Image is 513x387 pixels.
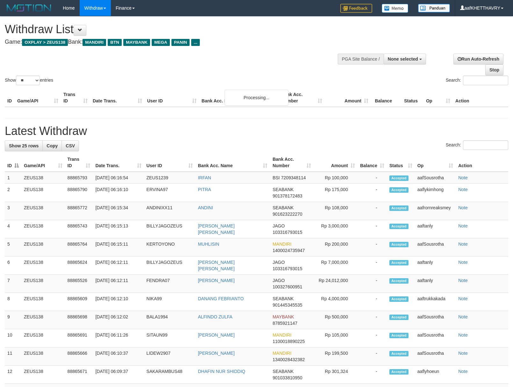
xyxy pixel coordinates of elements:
td: 7 [5,275,21,293]
span: Accepted [389,351,408,356]
span: JAGO [272,223,285,228]
a: Show 25 rows [5,140,43,151]
td: Rp 500,000 [314,311,358,329]
th: Bank Acc. Number [278,89,325,107]
span: Copy 1400024735947 to clipboard [272,248,305,253]
label: Search: [446,76,508,85]
td: ZEUS138 [21,329,65,347]
a: Note [458,278,468,283]
td: Rp 175,000 [314,184,358,202]
td: ZEUS138 [21,202,65,220]
span: BSI [272,175,280,180]
td: Rp 7,000,000 [314,257,358,275]
td: Rp 105,000 [314,329,358,347]
th: Trans ID: activate to sort column ascending [65,153,93,172]
td: [DATE] 06:12:10 [93,293,144,311]
th: Game/API [15,89,61,107]
td: [DATE] 06:09:37 [93,366,144,384]
td: aafSousrotha [415,238,456,257]
td: - [358,172,387,184]
span: OXPLAY > ZEUS138 [22,39,68,46]
span: Accepted [389,205,408,211]
td: - [358,311,387,329]
th: Amount [325,89,371,107]
a: Note [458,296,468,301]
a: Run Auto-Refresh [453,54,503,64]
td: ZEUS138 [21,238,65,257]
a: Note [458,205,468,210]
th: Bank Acc. Number: activate to sort column ascending [270,153,314,172]
a: Note [458,351,468,356]
a: Note [458,314,468,319]
span: SEABANK [272,296,293,301]
td: 10 [5,329,21,347]
td: [DATE] 06:12:11 [93,257,144,275]
a: CSV [61,140,79,151]
span: Accepted [389,175,408,181]
td: 88865790 [65,184,93,202]
span: Accepted [389,333,408,338]
td: [DATE] 06:16:54 [93,172,144,184]
span: BTN [108,39,122,46]
td: Rp 199,500 [314,347,358,366]
span: MANDIRI [272,332,291,338]
span: SEABANK [272,369,293,374]
td: aafSousrotha [415,311,456,329]
h1: Latest Withdraw [5,125,508,138]
td: [DATE] 06:16:10 [93,184,144,202]
td: ZEUS138 [21,184,65,202]
span: Copy 8785921147 to clipboard [272,321,297,326]
td: ZEUS1239 [144,172,196,184]
td: aaflykimhong [415,184,456,202]
th: Bank Acc. Name [199,89,279,107]
td: SAKARAMBUS48 [144,366,196,384]
h4: Game: Bank: [5,39,336,45]
td: ANDINIXX11 [144,202,196,220]
td: [DATE] 06:15:34 [93,202,144,220]
span: Copy 7209348114 to clipboard [281,175,306,180]
td: [DATE] 06:10:37 [93,347,144,366]
td: aaflyhoeun [415,366,456,384]
input: Search: [463,140,508,150]
span: Copy 901033810950 to clipboard [272,375,302,380]
td: - [358,293,387,311]
td: ZEUS138 [21,257,65,275]
th: Op [423,89,453,107]
span: MANDIRI [272,242,291,247]
button: None selected [384,54,426,64]
td: - [358,202,387,220]
td: 2 [5,184,21,202]
td: Rp 301,324 [314,366,358,384]
a: Note [458,242,468,247]
td: 88865526 [65,275,93,293]
td: ZEUS138 [21,275,65,293]
td: 5 [5,238,21,257]
td: BILLYJAGOZEUS [144,220,196,238]
th: Trans ID [61,89,90,107]
span: PANIN [171,39,190,46]
a: ANDINI [198,205,213,210]
span: Copy 1340028432382 to clipboard [272,357,305,362]
th: Op: activate to sort column ascending [415,153,456,172]
a: PITRA [198,187,211,192]
td: 1 [5,172,21,184]
th: ID [5,89,15,107]
a: Note [458,223,468,228]
td: aaftanly [415,257,456,275]
td: [DATE] 06:15:11 [93,238,144,257]
a: Note [458,332,468,338]
a: [PERSON_NAME] [PERSON_NAME] [198,260,235,271]
td: aafSousrotha [415,347,456,366]
span: Copy 103316793015 to clipboard [272,230,302,235]
td: LIDEW2907 [144,347,196,366]
img: MOTION_logo.png [5,3,53,13]
span: Copy [47,143,58,148]
td: FENDRA07 [144,275,196,293]
th: Date Trans. [90,89,145,107]
a: IRFAN [198,175,211,180]
img: Button%20Memo.svg [382,4,408,13]
span: SEABANK [272,187,293,192]
h1: Withdraw List [5,23,336,36]
td: 88865624 [65,257,93,275]
input: Search: [463,76,508,85]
